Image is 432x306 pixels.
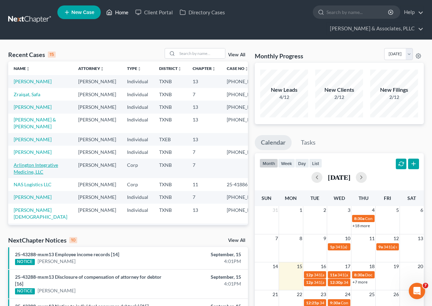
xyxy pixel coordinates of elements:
[14,149,52,155] a: [PERSON_NAME]
[132,6,176,18] a: Client Portal
[14,207,67,220] a: [PERSON_NAME][DEMOGRAPHIC_DATA]
[73,204,122,223] td: [PERSON_NAME]
[122,223,154,243] td: Individual
[73,159,122,178] td: [PERSON_NAME]
[262,195,271,201] span: Sun
[423,283,428,288] span: 7
[420,206,424,214] span: 6
[323,234,327,243] span: 9
[8,50,56,59] div: Recent Cases
[296,262,303,271] span: 15
[154,159,187,178] td: TXNB
[368,290,375,298] span: 25
[159,66,182,71] a: Districtunfold_more
[187,88,221,101] td: 7
[48,52,56,58] div: 15
[393,262,400,271] span: 19
[154,146,187,158] td: TXNB
[170,258,241,265] div: 4:01PM
[14,91,40,97] a: Zraiqat, Safa
[378,244,383,249] span: 9a
[227,66,249,71] a: Case Nounfold_more
[228,238,245,243] a: View All
[320,262,327,271] span: 16
[154,114,187,133] td: TXNB
[122,75,154,88] td: Individual
[393,290,400,298] span: 26
[330,300,340,305] span: 9:30a
[14,117,56,129] a: [PERSON_NAME] & [PERSON_NAME]
[354,216,364,221] span: 8:30a
[260,159,278,168] button: month
[326,6,389,18] input: Search by name...
[154,178,187,191] td: TXNB
[365,272,426,277] span: Docket Text: for [PERSON_NAME]
[187,178,221,191] td: 11
[154,204,187,223] td: TXNB
[255,135,292,150] a: Calendar
[212,67,216,71] i: unfold_more
[14,162,58,175] a: Arlington Integrative Medicine, LLC
[384,244,417,249] span: 341(a) meeting for
[323,206,327,214] span: 2
[122,114,154,133] td: Individual
[285,195,297,201] span: Mon
[417,262,424,271] span: 20
[122,88,154,101] td: Individual
[122,178,154,191] td: Corp
[368,234,375,243] span: 11
[330,272,337,277] span: 11a
[315,86,363,94] div: New Clients
[103,6,132,18] a: Home
[306,280,313,285] span: 12p
[193,66,216,71] a: Chapterunfold_more
[328,174,350,181] h2: [DATE]
[275,234,279,243] span: 7
[122,146,154,158] td: Individual
[73,178,122,191] td: [PERSON_NAME]
[344,280,409,285] span: 341(a) meeting for [PERSON_NAME]
[368,262,375,271] span: 18
[14,104,52,110] a: [PERSON_NAME]
[352,223,370,228] a: +18 more
[187,159,221,178] td: 7
[221,88,275,101] td: [PHONE_NUMBER]
[177,48,225,58] input: Search by name...
[15,259,35,265] div: NOTICE
[187,204,221,223] td: 13
[409,283,425,299] iframe: Intercom live chat
[122,133,154,146] td: Individual
[71,10,94,15] span: New Case
[320,300,386,305] span: 341(a) meeting for [PERSON_NAME]
[73,114,122,133] td: [PERSON_NAME]
[122,159,154,178] td: Corp
[295,135,322,150] a: Tasks
[170,274,241,280] div: September, 15
[154,101,187,113] td: TXNB
[221,191,275,204] td: [PHONE_NUMBER]
[73,75,122,88] td: [PERSON_NAME]
[26,67,30,71] i: unfold_more
[221,75,275,88] td: [PHONE_NUMBER]
[306,272,313,277] span: 12p
[137,67,141,71] i: unfold_more
[15,274,162,287] a: 25-43288-mxm13 Disclosure of compensation of attorney for debtor [16]
[296,290,303,298] span: 22
[401,6,423,18] a: Help
[187,101,221,113] td: 13
[187,146,221,158] td: 7
[176,6,228,18] a: Directory Cases
[344,262,351,271] span: 17
[299,234,303,243] span: 8
[370,94,418,101] div: 2/12
[347,206,351,214] span: 3
[221,114,275,133] td: [PHONE_NUMBER]
[354,272,364,277] span: 8:30a
[320,290,327,298] span: 23
[8,236,77,244] div: NextChapter Notices
[73,133,122,146] td: [PERSON_NAME]
[122,191,154,204] td: Individual
[15,251,119,257] a: 25-43288-mxm13 Employee income records [14]
[334,195,345,201] span: Wed
[69,237,77,243] div: 10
